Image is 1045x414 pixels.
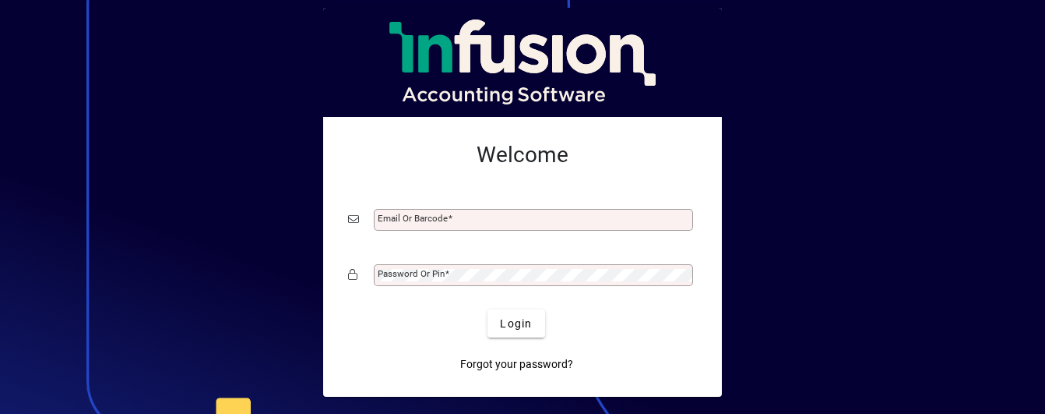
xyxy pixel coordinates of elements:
[487,310,544,338] button: Login
[500,316,532,332] span: Login
[378,213,448,224] mat-label: Email or Barcode
[460,356,573,373] span: Forgot your password?
[454,350,579,378] a: Forgot your password?
[378,268,445,279] mat-label: Password or Pin
[348,142,697,168] h2: Welcome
